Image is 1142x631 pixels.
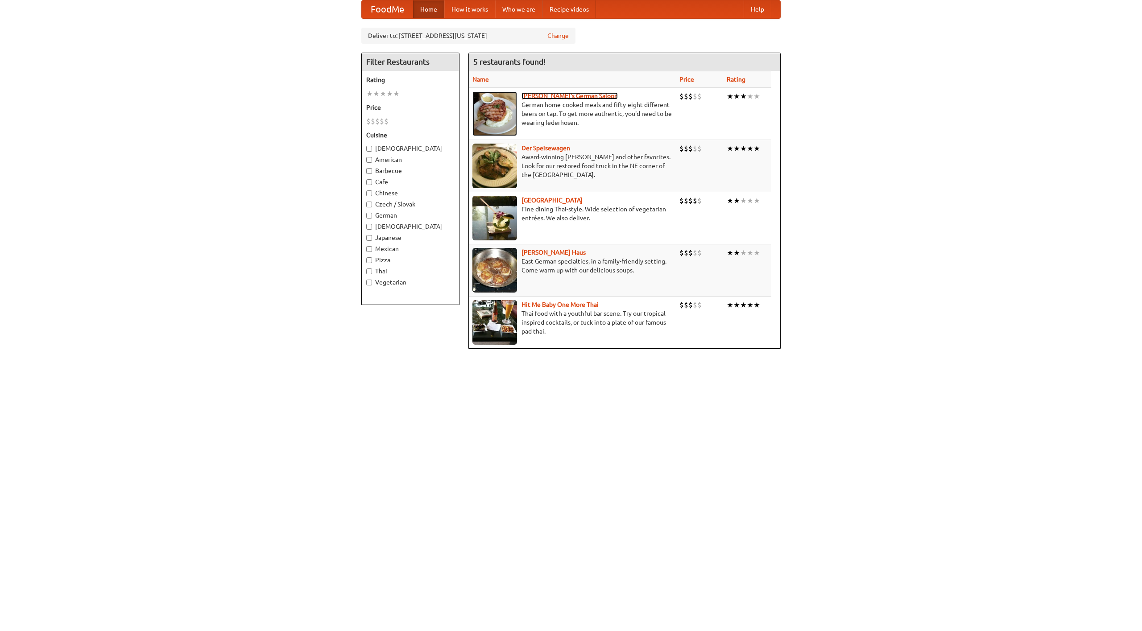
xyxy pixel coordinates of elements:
li: ★ [747,300,753,310]
li: $ [371,116,375,126]
li: ★ [366,89,373,99]
li: ★ [753,91,760,101]
label: Mexican [366,244,455,253]
a: Rating [727,76,745,83]
li: $ [688,196,693,206]
a: Price [679,76,694,83]
a: Change [547,31,569,40]
li: ★ [393,89,400,99]
li: ★ [753,144,760,153]
input: German [366,213,372,219]
li: $ [697,248,702,258]
a: [PERSON_NAME] Haus [521,249,586,256]
li: $ [679,91,684,101]
li: $ [679,300,684,310]
li: $ [697,144,702,153]
li: $ [684,91,688,101]
li: ★ [740,248,747,258]
label: [DEMOGRAPHIC_DATA] [366,222,455,231]
li: $ [697,196,702,206]
input: Thai [366,268,372,274]
li: ★ [733,196,740,206]
a: Der Speisewagen [521,144,570,152]
p: German home-cooked meals and fifty-eight different beers on tap. To get more authentic, you'd nee... [472,100,672,127]
li: $ [679,248,684,258]
li: $ [684,248,688,258]
label: German [366,211,455,220]
li: $ [688,300,693,310]
li: $ [679,196,684,206]
li: ★ [747,248,753,258]
li: ★ [727,248,733,258]
li: $ [384,116,389,126]
input: Czech / Slovak [366,202,372,207]
li: $ [684,196,688,206]
li: $ [366,116,371,126]
p: Award-winning [PERSON_NAME] and other favorites. Look for our restored food truck in the NE corne... [472,153,672,179]
h4: Filter Restaurants [362,53,459,71]
a: [PERSON_NAME]'s German Saloon [521,92,618,99]
li: ★ [727,300,733,310]
li: ★ [740,300,747,310]
div: Deliver to: [STREET_ADDRESS][US_STATE] [361,28,575,44]
label: Cafe [366,177,455,186]
label: [DEMOGRAPHIC_DATA] [366,144,455,153]
a: Who we are [495,0,542,18]
li: ★ [386,89,393,99]
img: esthers.jpg [472,91,517,136]
a: Hit Me Baby One More Thai [521,301,599,308]
input: Cafe [366,179,372,185]
label: Pizza [366,256,455,264]
b: [GEOGRAPHIC_DATA] [521,197,583,204]
li: ★ [727,196,733,206]
li: $ [693,91,697,101]
h5: Price [366,103,455,112]
li: $ [380,116,384,126]
label: Czech / Slovak [366,200,455,209]
input: Mexican [366,246,372,252]
li: ★ [753,248,760,258]
li: ★ [380,89,386,99]
input: Barbecue [366,168,372,174]
li: ★ [733,144,740,153]
li: $ [693,196,697,206]
li: $ [684,144,688,153]
p: Fine dining Thai-style. Wide selection of vegetarian entrées. We also deliver. [472,205,672,223]
li: ★ [753,196,760,206]
input: Vegetarian [366,280,372,285]
li: $ [688,248,693,258]
li: $ [697,91,702,101]
img: babythai.jpg [472,300,517,345]
img: speisewagen.jpg [472,144,517,188]
input: Chinese [366,190,372,196]
li: ★ [740,91,747,101]
li: $ [693,144,697,153]
img: satay.jpg [472,196,517,240]
li: ★ [747,196,753,206]
a: Recipe videos [542,0,596,18]
li: ★ [740,196,747,206]
input: Pizza [366,257,372,263]
input: Japanese [366,235,372,241]
li: ★ [733,248,740,258]
input: [DEMOGRAPHIC_DATA] [366,146,372,152]
p: East German specialties, in a family-friendly setting. Come warm up with our delicious soups. [472,257,672,275]
input: American [366,157,372,163]
li: $ [688,91,693,101]
li: ★ [753,300,760,310]
img: kohlhaus.jpg [472,248,517,293]
li: $ [679,144,684,153]
li: ★ [373,89,380,99]
a: Name [472,76,489,83]
label: Thai [366,267,455,276]
input: [DEMOGRAPHIC_DATA] [366,224,372,230]
a: FoodMe [362,0,413,18]
a: How it works [444,0,495,18]
li: $ [684,300,688,310]
li: ★ [733,300,740,310]
h5: Rating [366,75,455,84]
